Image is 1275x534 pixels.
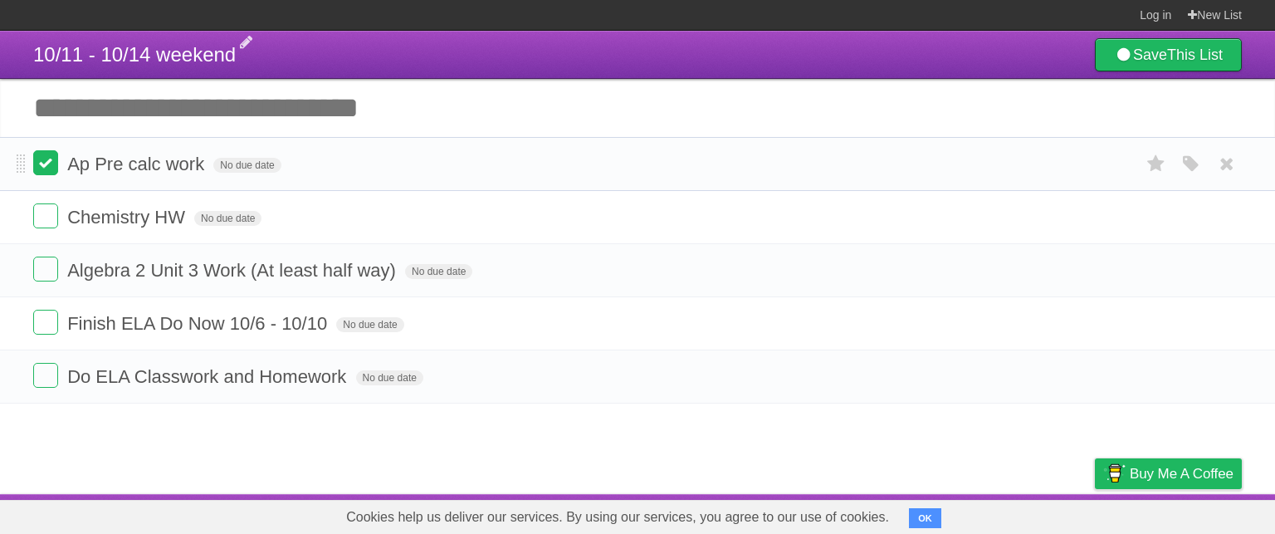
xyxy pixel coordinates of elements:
a: About [874,498,909,530]
img: Buy me a coffee [1103,459,1126,487]
a: Privacy [1073,498,1116,530]
label: Done [33,203,58,228]
span: No due date [194,211,261,226]
a: Suggest a feature [1137,498,1242,530]
span: Finish ELA Do Now 10/6 - 10/10 [67,313,331,334]
label: Star task [1141,150,1172,178]
label: Done [33,363,58,388]
span: Chemistry HW [67,207,189,228]
b: This List [1167,47,1223,63]
button: OK [909,508,941,528]
span: Do ELA Classwork and Homework [67,366,350,387]
a: SaveThis List [1095,38,1242,71]
span: Cookies help us deliver our services. By using our services, you agree to our use of cookies. [330,501,906,534]
span: Algebra 2 Unit 3 Work (At least half way) [67,260,400,281]
span: No due date [356,370,423,385]
span: 10/11 - 10/14 weekend [33,43,236,66]
span: Buy me a coffee [1130,459,1233,488]
a: Terms [1017,498,1053,530]
span: No due date [336,317,403,332]
a: Developers [929,498,996,530]
label: Done [33,310,58,335]
span: No due date [405,264,472,279]
span: Ap Pre calc work [67,154,208,174]
label: Done [33,257,58,282]
label: Done [33,150,58,175]
a: Buy me a coffee [1095,458,1242,489]
span: No due date [213,158,281,173]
